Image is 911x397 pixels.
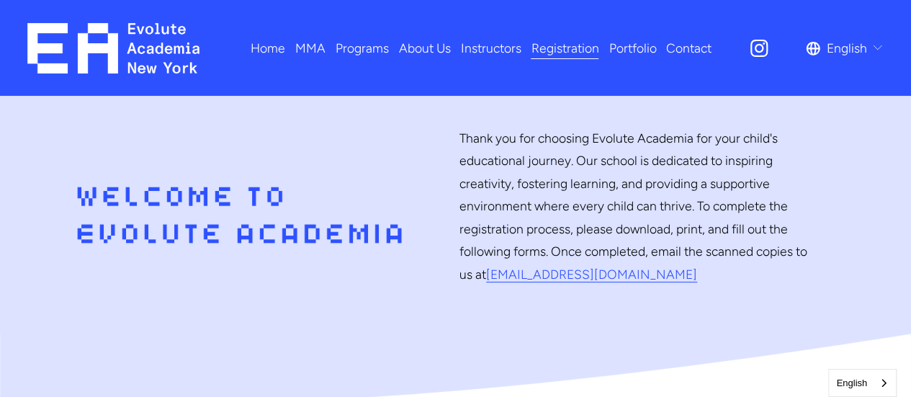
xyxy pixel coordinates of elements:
span: English [826,37,866,60]
a: Home [251,35,285,61]
a: Portfolio [609,35,656,61]
a: folder dropdown [295,35,326,61]
p: Thank you for choosing Evolute Academia for your child's educational journey. Our school is dedic... [459,127,812,286]
div: language picker [806,35,884,61]
a: Registration [531,35,598,61]
a: Contact [666,35,712,61]
a: Instagram [748,37,770,59]
a: About Us [399,35,451,61]
a: [EMAIL_ADDRESS][DOMAIN_NAME] [486,267,697,282]
a: English [829,370,896,396]
span: MMA [295,37,326,60]
img: EA [27,23,199,73]
aside: Language selected: English [828,369,897,397]
span: Programs [336,37,389,60]
a: Instructors [461,35,521,61]
a: folder dropdown [336,35,389,61]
